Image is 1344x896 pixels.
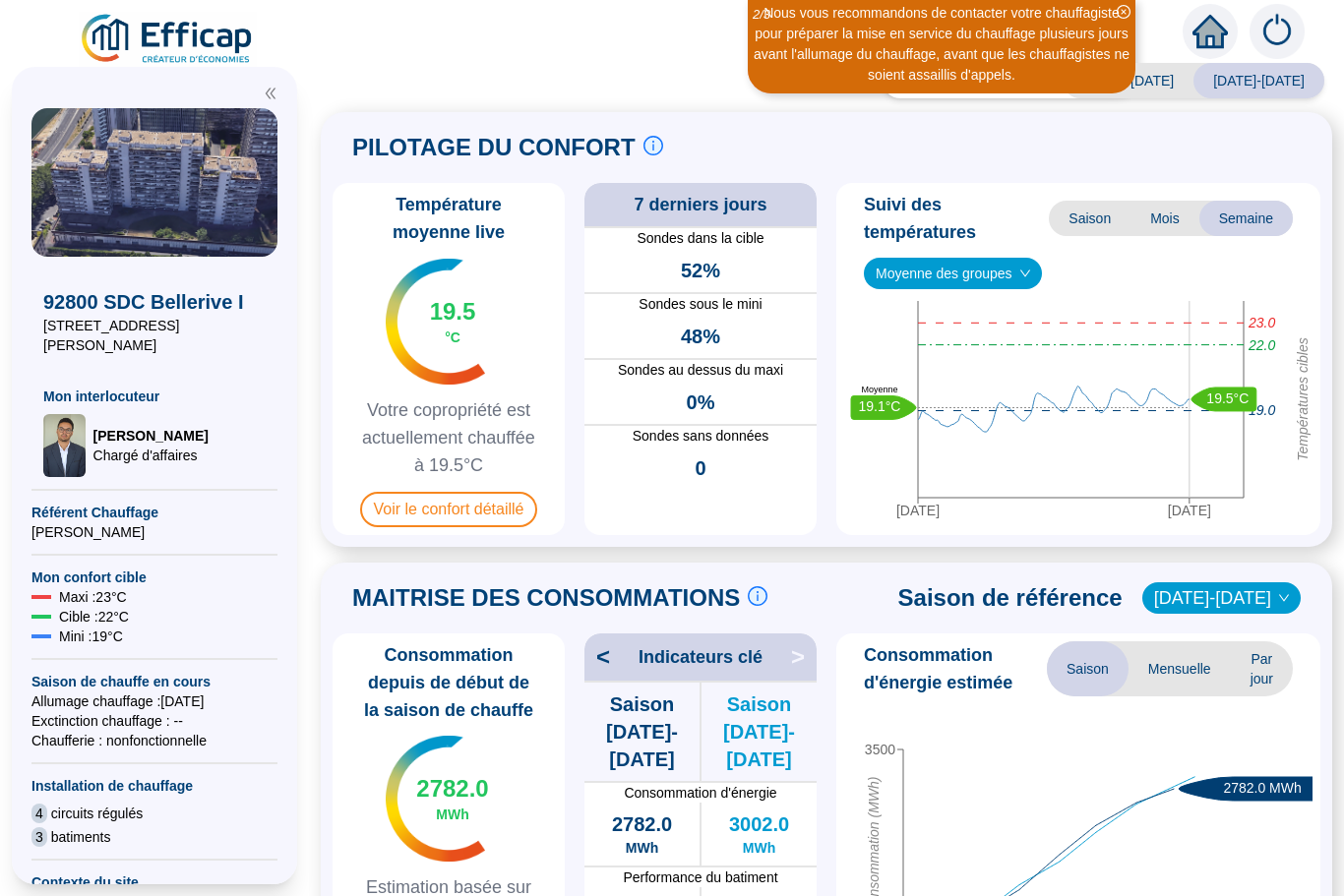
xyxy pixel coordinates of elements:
span: Sondes au dessus du maxi [584,360,817,381]
text: 19.5°C [1206,390,1249,406]
span: double-left [264,87,277,100]
span: Chaufferie : non fonctionnelle [31,731,277,750]
span: 7 derniers jours [634,191,766,218]
span: MWh [436,805,468,824]
tspan: Températures cibles [1295,337,1311,461]
span: Installation de chauffage [31,776,277,796]
span: 3 [31,827,47,847]
span: 48% [681,323,720,350]
span: Mon confort cible [31,567,277,587]
text: Moyenne [861,386,897,395]
span: info-circle [643,136,663,155]
text: 19.1°C [859,398,901,414]
span: [PERSON_NAME] [31,522,277,542]
span: Allumage chauffage : [DATE] [31,691,277,711]
img: efficap energie logo [79,12,257,67]
span: down [1278,592,1290,604]
span: 19.5 [430,296,476,328]
tspan: [DATE] [1168,503,1211,518]
span: Cible : 22 °C [59,607,129,627]
span: Exctinction chauffage : -- [31,711,277,731]
span: Suivi des températures [864,191,1049,246]
div: Nous vous recommandons de contacter votre chauffagiste pour préparer la mise en service du chauff... [751,3,1132,86]
span: Saison [1047,641,1129,696]
span: Consommation depuis de début de la saison de chauffe [340,641,557,724]
span: 2022-2023 [1154,583,1289,613]
span: MAITRISE DES CONSOMMATIONS [352,582,740,614]
tspan: [DATE] [896,503,940,518]
span: Contexte du site [31,872,277,892]
span: Température moyenne live [340,191,557,246]
tspan: 3500 [865,742,895,757]
span: close-circle [1117,5,1130,19]
tspan: 19.0 [1249,403,1275,419]
i: 2 / 3 [753,7,770,22]
span: Maxi : 23 °C [59,587,127,607]
img: Chargé d'affaires [43,414,86,477]
tspan: 22.0 [1248,337,1275,353]
span: batiments [51,827,111,847]
span: 0% [687,388,715,416]
text: 2782.0 MWh [1223,780,1301,796]
span: Mini : 19 °C [59,627,123,646]
span: Sondes sans données [584,426,817,447]
span: 3002.0 [729,810,789,838]
span: circuits régulés [51,804,143,823]
span: [PERSON_NAME] [93,426,209,446]
span: Moyenne des groupes [876,259,1030,288]
span: 4 [31,804,47,823]
span: Consommation d'énergie estimée [864,641,1047,696]
span: Voir le confort détaillé [360,492,538,527]
span: Indicateurs clé [639,643,763,671]
span: Sondes sous le mini [584,294,817,315]
span: > [791,641,817,673]
span: 92800 SDC Bellerive I [43,288,266,316]
span: info-circle [748,586,767,606]
span: Saison de chauffe en cours [31,672,277,691]
span: MWh [743,838,775,858]
span: Semaine [1199,201,1293,236]
span: Par jour [1231,641,1293,696]
span: °C [445,328,460,347]
span: PILOTAGE DU CONFORT [352,132,636,163]
span: Sondes dans la cible [584,228,817,249]
tspan: 23.0 [1248,315,1275,330]
span: Saison de référence [898,582,1123,614]
img: alerts [1250,4,1305,59]
img: indicateur températures [386,736,485,862]
span: [STREET_ADDRESS][PERSON_NAME] [43,316,266,355]
span: home [1192,14,1228,49]
span: Mon interlocuteur [43,387,266,406]
img: indicateur températures [386,259,485,385]
span: Votre copropriété est actuellement chauffée à 19.5°C [340,396,557,479]
span: MWh [626,838,658,858]
span: Mois [1130,201,1199,236]
span: Saison [1049,201,1130,236]
span: Mensuelle [1129,641,1231,696]
span: < [584,641,610,673]
span: [DATE]-[DATE] [1193,63,1324,98]
span: Chargé d'affaires [93,446,209,465]
span: Saison [DATE]-[DATE] [702,690,817,773]
span: down [1019,268,1031,279]
span: Référent Chauffage [31,503,277,522]
span: Saison [DATE]-[DATE] [584,690,700,773]
span: 0 [695,454,705,482]
span: Performance du batiment [584,867,817,887]
span: 2782.0 [612,810,672,838]
span: 52% [681,257,720,284]
span: 2782.0 [416,773,488,805]
span: Consommation d'énergie [584,783,817,803]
